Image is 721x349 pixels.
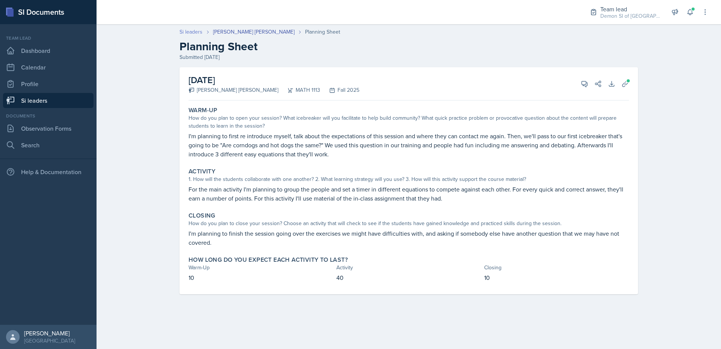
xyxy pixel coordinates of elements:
[189,86,278,94] div: [PERSON_NAME] [PERSON_NAME]
[189,114,629,130] div: How do you plan to open your session? What icebreaker will you facilitate to help build community...
[484,264,629,272] div: Closing
[189,264,333,272] div: Warm-Up
[213,28,295,36] a: [PERSON_NAME] [PERSON_NAME]
[189,273,333,282] p: 10
[189,219,629,227] div: How do you plan to close your session? Choose an activity that will check to see if the students ...
[3,137,94,153] a: Search
[600,5,661,14] div: Team lead
[189,107,218,114] label: Warm-Up
[336,264,481,272] div: Activity
[3,60,94,75] a: Calendar
[179,53,638,61] div: Submitted [DATE]
[189,73,359,87] h2: [DATE]
[189,185,629,203] p: For the main activity I'm planning to group the people and set a timer in different equations to ...
[189,168,215,175] label: Activity
[336,273,481,282] p: 40
[305,28,340,36] div: Planning Sheet
[179,40,638,53] h2: Planning Sheet
[600,12,661,20] div: Demon SI of [GEOGRAPHIC_DATA] / Fall 2025
[189,229,629,247] p: I'm planning to finish the session going over the exercises we might have difficulties with, and ...
[189,256,348,264] label: How long do you expect each activity to last?
[3,76,94,91] a: Profile
[278,86,320,94] div: MATH 1113
[179,28,202,36] a: Si leaders
[3,121,94,136] a: Observation Forms
[3,164,94,179] div: Help & Documentation
[24,329,75,337] div: [PERSON_NAME]
[189,212,215,219] label: Closing
[3,113,94,119] div: Documents
[3,35,94,42] div: Team lead
[24,337,75,344] div: [GEOGRAPHIC_DATA]
[484,273,629,282] p: 10
[3,43,94,58] a: Dashboard
[189,131,629,159] p: I'm planning to first re introduce myself, talk about the expectations of this session and where ...
[189,175,629,183] div: 1. How will the students collaborate with one another? 2. What learning strategy will you use? 3....
[3,93,94,108] a: Si leaders
[320,86,359,94] div: Fall 2025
